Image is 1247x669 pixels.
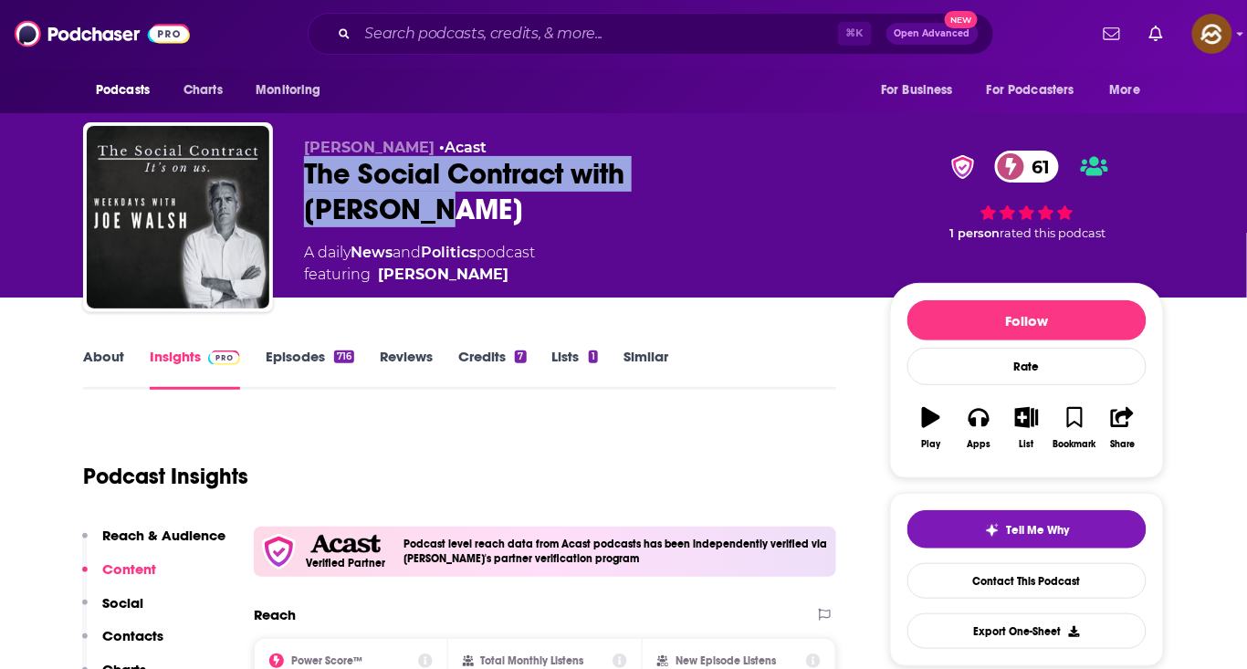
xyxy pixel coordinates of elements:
[261,534,297,570] img: verfied icon
[987,78,1074,103] span: For Podcasters
[304,264,535,286] span: featuring
[676,654,776,667] h2: New Episode Listens
[907,395,955,461] button: Play
[968,439,991,450] div: Apps
[102,527,225,544] p: Reach & Audience
[83,463,248,490] h1: Podcast Insights
[552,348,598,390] a: Lists1
[868,73,976,108] button: open menu
[1142,18,1170,49] a: Show notifications dropdown
[304,242,535,286] div: A daily podcast
[243,73,344,108] button: open menu
[96,78,150,103] span: Podcasts
[102,594,143,612] p: Social
[907,300,1147,340] button: Follow
[922,439,941,450] div: Play
[515,350,526,363] div: 7
[945,11,978,28] span: New
[1051,395,1098,461] button: Bookmark
[306,558,385,569] h5: Verified Partner
[393,244,421,261] span: and
[589,350,598,363] div: 1
[907,563,1147,599] a: Contact This Podcast
[481,654,584,667] h2: Total Monthly Listens
[1192,14,1232,54] img: User Profile
[102,627,163,644] p: Contacts
[439,139,487,156] span: •
[82,594,143,628] button: Social
[890,139,1164,253] div: verified Badge61 1 personrated this podcast
[445,139,487,156] a: Acast
[881,78,953,103] span: For Business
[1192,14,1232,54] button: Show profile menu
[1110,78,1141,103] span: More
[985,523,1000,538] img: tell me why sparkle
[308,13,994,55] div: Search podcasts, credits, & more...
[623,348,668,390] a: Similar
[82,560,156,594] button: Content
[102,560,156,578] p: Content
[421,244,477,261] a: Politics
[172,73,234,108] a: Charts
[378,264,508,286] div: [PERSON_NAME]
[1110,439,1135,450] div: Share
[955,395,1002,461] button: Apps
[15,16,190,51] img: Podchaser - Follow, Share and Rate Podcasts
[1053,439,1096,450] div: Bookmark
[995,151,1059,183] a: 61
[87,126,269,308] img: The Social Contract with Joe Walsh
[1099,395,1147,461] button: Share
[266,348,354,390] a: Episodes716
[1096,18,1127,49] a: Show notifications dropdown
[1013,151,1059,183] span: 61
[310,535,380,554] img: Acast
[183,78,223,103] span: Charts
[1192,14,1232,54] span: Logged in as hey85204
[83,348,124,390] a: About
[1007,523,1070,538] span: Tell Me Why
[82,527,225,560] button: Reach & Audience
[358,19,838,48] input: Search podcasts, credits, & more...
[458,348,526,390] a: Credits7
[975,73,1101,108] button: open menu
[1003,395,1051,461] button: List
[950,226,1001,240] span: 1 person
[1097,73,1164,108] button: open menu
[334,350,354,363] div: 716
[83,73,173,108] button: open menu
[907,348,1147,385] div: Rate
[351,244,393,261] a: News
[82,627,163,661] button: Contacts
[895,29,970,38] span: Open Advanced
[1020,439,1034,450] div: List
[304,139,435,156] span: [PERSON_NAME]
[946,155,980,179] img: verified Badge
[256,78,320,103] span: Monitoring
[1001,226,1106,240] span: rated this podcast
[291,654,362,667] h2: Power Score™
[403,538,829,565] h4: Podcast level reach data from Acast podcasts has been independently verified via [PERSON_NAME]'s ...
[838,22,872,46] span: ⌘ K
[380,348,433,390] a: Reviews
[886,23,979,45] button: Open AdvancedNew
[907,613,1147,649] button: Export One-Sheet
[208,350,240,365] img: Podchaser Pro
[150,348,240,390] a: InsightsPodchaser Pro
[907,510,1147,549] button: tell me why sparkleTell Me Why
[254,606,296,623] h2: Reach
